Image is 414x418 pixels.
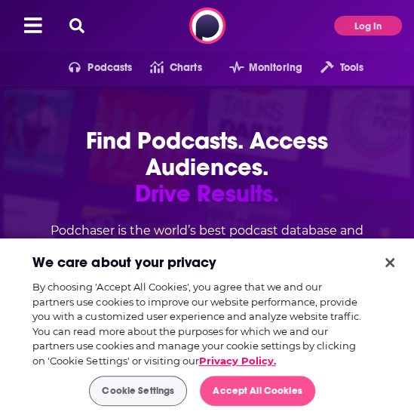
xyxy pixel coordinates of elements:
[249,57,302,78] span: Monitoring
[32,280,362,368] div: By choosing 'Accept All Cookies', you agree that we and our partners use cookies to improve our w...
[51,56,133,80] button: open menu
[132,56,201,80] a: Charts
[334,16,402,35] button: Log In
[170,57,202,78] span: Charts
[32,254,216,272] h2: We care about your privacy
[87,57,132,78] span: Podcasts
[89,376,187,406] button: Cookie Settings
[24,180,390,207] span: Drive Results.
[24,128,390,207] h1: Find Podcasts. Access Audiences.
[198,355,275,367] a: More information about your privacy, opens in a new tab
[302,56,363,80] button: open menu
[24,219,390,291] h2: Podchaser is the world’s best podcast database and search engine – powering discovery for listene...
[189,8,225,44] img: Podchaser - Follow, Share and Rate Podcasts
[211,56,302,80] button: open menu
[339,57,363,78] span: Tools
[373,246,406,279] button: Close
[200,376,314,406] button: Accept All Cookies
